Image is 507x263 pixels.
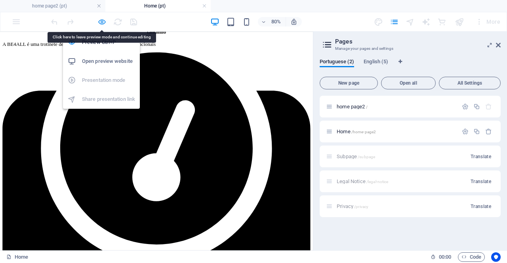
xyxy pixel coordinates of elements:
span: / [366,105,368,109]
span: Translate [471,153,491,160]
div: Duplicate [473,128,480,135]
div: Language Tabs [320,59,501,74]
h6: Open preview website [82,57,135,66]
a: Click to cancel selection. Double-click to open Pages [6,252,28,262]
button: New page [320,77,378,89]
div: The startpage cannot be deleted [485,103,492,110]
div: Remove [485,128,492,135]
h6: 80% [270,17,282,26]
button: Translate [467,150,494,163]
button: Translate [467,175,494,188]
h6: Session time [431,252,452,262]
span: Portuguese (2) [320,57,354,68]
span: Translate [471,178,491,185]
i: On resize automatically adjust zoom level to fit chosen device. [290,18,297,25]
button: Usercentrics [491,252,501,262]
button: All Settings [439,77,501,89]
span: 00 00 [439,252,451,262]
button: Open all [381,77,436,89]
i: Pages (Ctrl+Alt+S) [390,17,399,26]
h4: Home (pt) [105,2,211,10]
h2: Pages [335,38,501,45]
span: English (5) [364,57,388,68]
span: Open all [385,81,432,85]
span: Click to open page [337,129,376,134]
button: pages [390,17,399,26]
h3: Manage your pages and settings [335,45,485,52]
h6: Preview Ctrl+P [82,38,135,47]
span: New page [323,81,374,85]
div: Settings [462,128,469,135]
span: All Settings [442,81,497,85]
span: Code [461,252,481,262]
div: Home/home-page2 [334,129,458,134]
button: Code [458,252,485,262]
div: home page2/ [334,104,458,109]
button: Translate [467,200,494,213]
span: Translate [471,203,491,210]
span: Click to open page [337,104,368,110]
div: Settings [462,103,469,110]
span: : [444,254,446,260]
button: 80% [258,17,286,26]
div: Duplicate [473,103,480,110]
span: /home-page2 [351,130,376,134]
